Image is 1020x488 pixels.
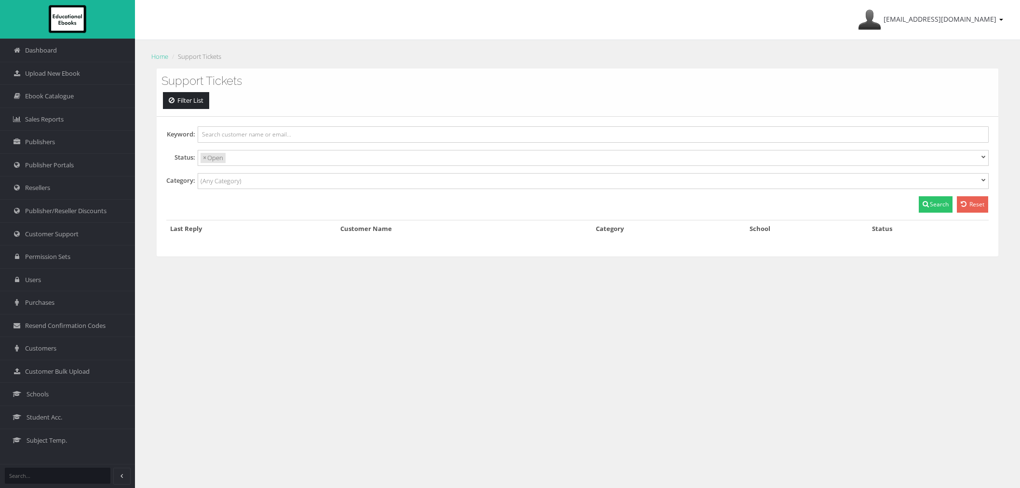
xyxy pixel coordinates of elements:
[858,8,881,31] img: Avatar
[5,468,110,484] input: Search...
[25,92,74,101] span: Ebook Catalogue
[25,367,90,376] span: Customer Bulk Upload
[25,137,55,147] span: Publishers
[25,46,57,55] span: Dashboard
[170,52,221,62] li: Support Tickets
[198,126,989,143] input: Search customer name or email...
[25,115,64,124] span: Sales Reports
[25,161,74,170] span: Publisher Portals
[25,206,107,216] span: Publisher/Reseller Discounts
[166,129,195,139] label: Keyword:
[27,436,67,445] span: Subject Temp.
[201,153,226,163] li: Open
[25,252,70,261] span: Permission Sets
[25,298,54,307] span: Purchases
[884,14,996,24] span: [EMAIL_ADDRESS][DOMAIN_NAME]
[166,176,195,186] label: Category:
[25,183,50,192] span: Resellers
[166,152,195,163] label: Status:
[25,275,41,285] span: Users
[151,52,168,61] a: Home
[957,196,988,213] a: Reset
[201,176,269,186] input: (Any Category)
[203,153,206,163] span: ×
[161,75,993,87] h3: Support Tickets
[27,390,49,399] span: Schools
[25,69,80,78] span: Upload New Ebook
[25,321,106,330] span: Resend Confirmation Codes
[592,220,746,237] th: Category
[868,220,989,237] th: Status
[166,220,336,237] th: Last Reply
[336,220,592,237] th: Customer Name
[27,413,62,422] span: Student Acc.
[746,220,868,237] th: School
[25,230,79,239] span: Customer Support
[919,196,953,213] button: Search
[25,344,56,353] span: Customers
[163,92,209,109] a: Filter List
